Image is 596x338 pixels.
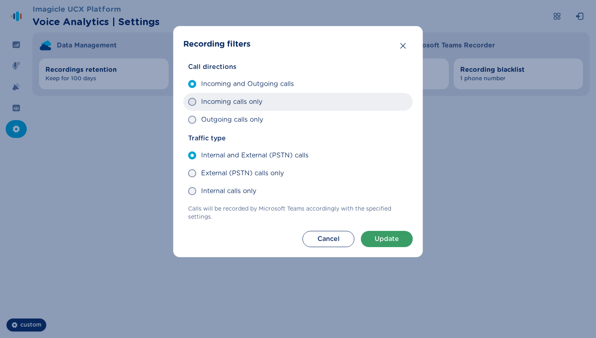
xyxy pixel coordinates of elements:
span: External (PSTN) calls only [201,168,284,178]
button: Update [361,231,413,247]
button: Close [395,38,411,54]
span: Outgoing calls only [201,115,263,125]
button: Cancel [302,231,354,247]
span: Internal and External (PSTN) calls [201,151,309,160]
header: Recording filters [183,36,413,52]
span: Incoming and Outgoing calls [201,79,294,89]
span: Call directions [188,62,236,72]
span: Internal calls only [201,186,256,196]
span: Calls will be recorded by Microsoft Teams accordingly with the specified settings. [188,205,413,221]
span: Incoming calls only [201,97,262,107]
span: Traffic type [188,133,226,143]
